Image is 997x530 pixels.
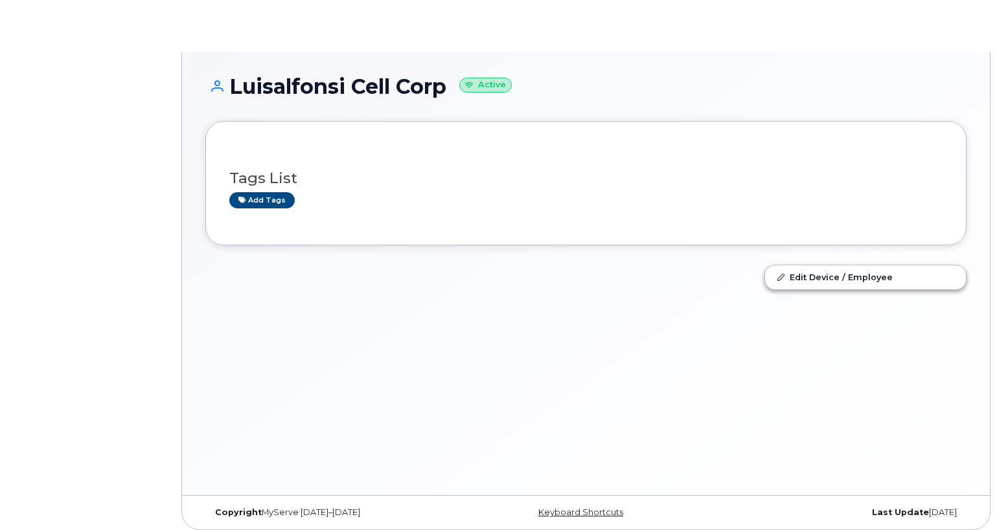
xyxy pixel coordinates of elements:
a: Add tags [229,192,295,208]
a: Edit Device / Employee [765,265,966,289]
div: MyServe [DATE]–[DATE] [205,507,459,518]
strong: Copyright [215,507,262,517]
h1: Luisalfonsi Cell Corp [205,75,967,98]
small: Active [459,78,512,93]
div: [DATE] [713,507,967,518]
strong: Last Update [872,507,929,517]
a: Keyboard Shortcuts [538,507,623,517]
h3: Tags List [229,170,943,186]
